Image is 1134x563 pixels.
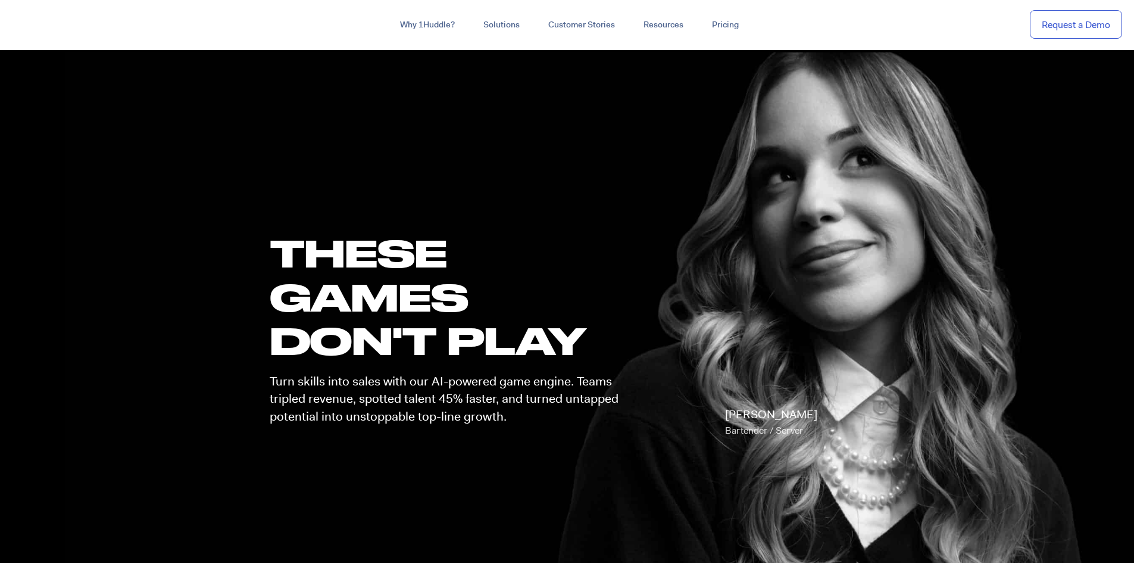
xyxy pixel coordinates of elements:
[629,14,698,36] a: Resources
[270,231,629,362] h1: these GAMES DON'T PLAY
[12,13,97,36] img: ...
[386,14,469,36] a: Why 1Huddle?
[534,14,629,36] a: Customer Stories
[469,14,534,36] a: Solutions
[725,406,817,440] p: [PERSON_NAME]
[725,424,803,437] span: Bartender / Server
[270,373,629,425] p: Turn skills into sales with our AI-powered game engine. Teams tripled revenue, spotted talent 45%...
[1030,10,1122,39] a: Request a Demo
[698,14,753,36] a: Pricing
